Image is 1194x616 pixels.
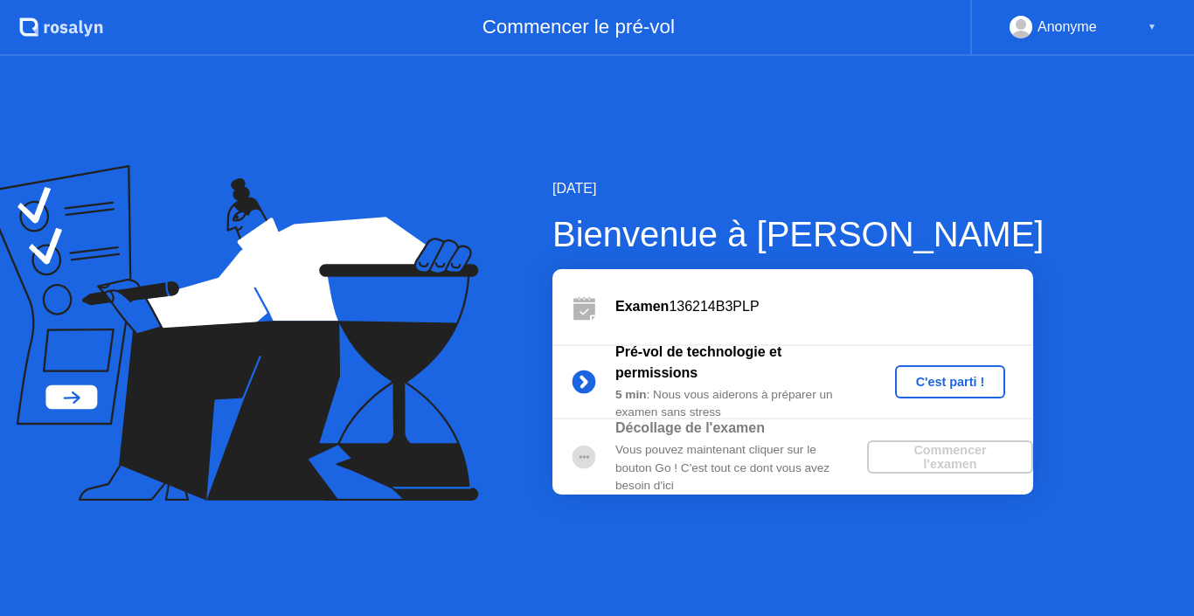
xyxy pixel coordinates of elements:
[615,420,765,435] b: Décollage de l'examen
[874,443,1026,471] div: Commencer l'examen
[615,386,867,422] div: : Nous vous aiderons à préparer un examen sans stress
[1038,16,1097,38] div: Anonyme
[615,296,1033,317] div: 136214B3PLP
[1148,16,1156,38] div: ▼
[615,441,867,495] div: Vous pouvez maintenant cliquer sur le bouton Go ! C'est tout ce dont vous avez besoin d'ici
[902,375,999,389] div: C'est parti !
[867,440,1033,474] button: Commencer l'examen
[615,388,647,401] b: 5 min
[552,208,1044,260] div: Bienvenue à [PERSON_NAME]
[615,344,781,380] b: Pré-vol de technologie et permissions
[552,178,1044,199] div: [DATE]
[615,299,669,314] b: Examen
[895,365,1006,398] button: C'est parti !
